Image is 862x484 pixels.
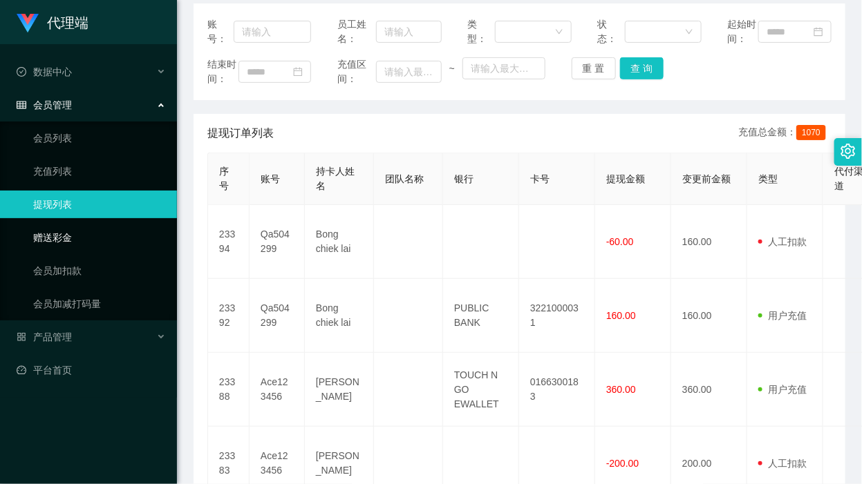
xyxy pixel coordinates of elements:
[442,61,462,76] span: ~
[305,279,374,353] td: Bong chiek lai
[33,191,166,218] a: 提现列表
[17,14,39,33] img: logo.9652507e.png
[33,157,166,185] a: 充值列表
[219,166,229,191] span: 序号
[606,236,634,247] span: -60.00
[671,279,747,353] td: 160.00
[234,21,312,43] input: 请输入
[337,57,376,86] span: 充值区间：
[17,17,88,28] a: 代理端
[758,236,807,247] span: 人工扣款
[17,331,72,342] span: 产品管理
[530,173,550,184] span: 卡号
[17,356,166,384] a: 图标: dashboard平台首页
[443,279,519,353] td: PUBLIC BANK
[208,279,250,353] td: 23392
[376,61,442,83] input: 请输入最小值为
[293,67,303,77] i: 图标: calendar
[454,173,474,184] span: 银行
[572,57,616,79] button: 重 置
[33,290,166,318] a: 会员加减打码量
[814,27,823,37] i: 图标: calendar
[33,257,166,284] a: 会员加扣款
[671,205,747,279] td: 160.00
[208,353,250,427] td: 23388
[316,166,355,191] span: 持卡人姓名
[47,1,88,45] h1: 代理端
[462,57,545,79] input: 请输入最大值为
[305,205,374,279] td: Bong chiek lai
[685,28,693,37] i: 图标: down
[841,144,856,159] i: 图标: setting
[337,17,376,46] span: 员工姓名：
[671,353,747,427] td: 360.00
[250,205,305,279] td: Qa504299
[519,353,595,427] td: 0166300183
[207,17,234,46] span: 账号：
[606,384,636,395] span: 360.00
[250,353,305,427] td: Ace123456
[796,125,826,140] span: 1070
[738,125,832,142] div: 充值总金额：
[207,57,238,86] span: 结束时间：
[606,173,645,184] span: 提现金额
[250,279,305,353] td: Qa504299
[758,173,778,184] span: 类型
[17,100,26,110] i: 图标: table
[305,353,374,427] td: [PERSON_NAME]
[606,310,636,321] span: 160.00
[207,125,274,142] span: 提现订单列表
[33,124,166,152] a: 会员列表
[376,21,442,43] input: 请输入
[261,173,280,184] span: 账号
[682,173,731,184] span: 变更前金额
[606,458,639,469] span: -200.00
[17,99,72,110] span: 会员管理
[758,458,807,469] span: 人工扣款
[385,173,424,184] span: 团队名称
[208,205,250,279] td: 23394
[443,353,519,427] td: TOUCH N GO EWALLET
[519,279,595,353] td: 3221000031
[597,17,625,46] span: 状态：
[555,28,563,37] i: 图标: down
[17,66,72,77] span: 数据中心
[33,224,166,251] a: 赠送彩金
[467,17,495,46] span: 类型：
[17,332,26,342] i: 图标: appstore-o
[758,310,807,321] span: 用户充值
[727,17,758,46] span: 起始时间：
[620,57,664,79] button: 查 询
[758,384,807,395] span: 用户充值
[17,67,26,77] i: 图标: check-circle-o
